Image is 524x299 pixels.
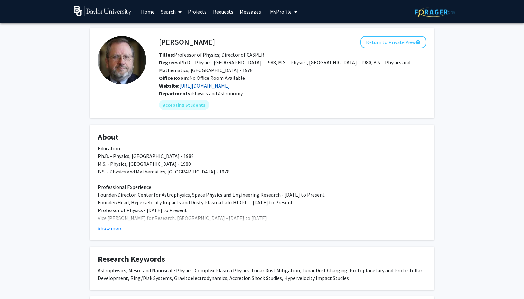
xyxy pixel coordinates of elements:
img: Baylor University Logo [74,6,131,16]
b: Office Room: [159,75,189,81]
button: Return to Private View [360,36,426,48]
h4: About [98,133,426,142]
span: Ph.D. - Physics, [GEOGRAPHIC_DATA] - 1988; M.S. - Physics, [GEOGRAPHIC_DATA] - 1980; B.S. - Physi... [159,59,410,73]
h4: Research Keywords [98,255,426,264]
span: My Profile [270,8,292,15]
iframe: Chat [5,270,27,294]
b: Website: [159,82,179,89]
a: Home [138,0,158,23]
a: Requests [210,0,237,23]
b: Degrees: [159,59,180,66]
img: ForagerOne Logo [415,7,455,17]
h4: [PERSON_NAME] [159,36,215,48]
a: Search [158,0,185,23]
span: Physics and Astronomy [192,90,243,97]
b: Titles: [159,51,174,58]
span: No Office Room Available [159,75,245,81]
button: Show more [98,224,123,232]
img: Profile Picture [98,36,146,84]
a: Opens in a new tab [179,82,230,89]
div: Astrophysics, Meso- and Nanoscale Physics, Complex Plasma Physics, Lunar Dust Mitigation, Lunar D... [98,266,426,282]
mat-chip: Accepting Students [159,100,209,110]
mat-icon: help [416,38,421,46]
a: Projects [185,0,210,23]
b: Departments: [159,90,192,97]
span: Professor of Physics; Director of CASPER [159,51,264,58]
a: Messages [237,0,264,23]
